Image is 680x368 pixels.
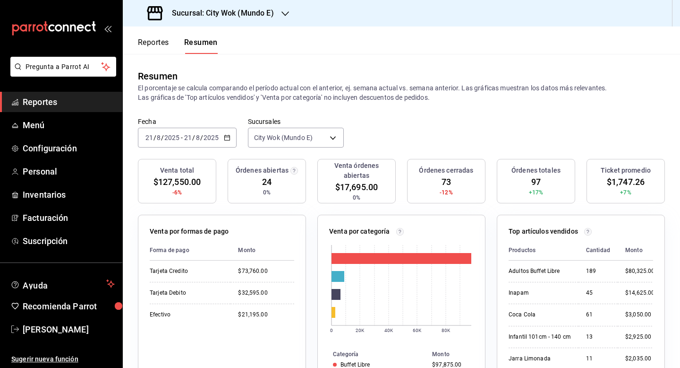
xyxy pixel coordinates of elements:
[356,328,365,333] text: 20K
[335,181,378,193] span: $17,695.00
[153,134,156,141] span: /
[23,119,115,131] span: Menú
[625,355,654,363] div: $2,035.00
[618,240,654,261] th: Monto
[509,333,571,341] div: Infantil 101cm - 140 cm
[11,354,115,364] span: Sugerir nueva función
[7,69,116,79] a: Pregunta a Parrot AI
[172,188,182,197] span: -6%
[625,267,654,275] div: $80,325.00
[10,57,116,77] button: Pregunta a Parrot AI
[150,240,230,261] th: Forma de pago
[156,134,161,141] input: --
[329,227,390,237] p: Venta por categoría
[607,175,645,188] span: $1,747.26
[509,240,578,261] th: Productos
[254,133,313,142] span: City Wok (Mundo E)
[353,193,360,202] span: 0%
[442,175,451,188] span: 73
[23,278,102,289] span: Ayuda
[23,165,115,178] span: Personal
[432,361,470,368] div: $97,875.00
[578,240,618,261] th: Cantidad
[150,227,229,237] p: Venta por formas de pago
[184,38,218,54] button: Resumen
[440,188,453,197] span: -12%
[23,323,115,336] span: [PERSON_NAME]
[340,361,370,368] div: Buffet Libre
[262,175,272,188] span: 24
[145,134,153,141] input: --
[318,349,428,359] th: Categoría
[263,188,271,197] span: 0%
[238,311,294,319] div: $21,195.00
[138,69,178,83] div: Resumen
[23,300,115,313] span: Recomienda Parrot
[509,227,578,237] p: Top artículos vendidos
[586,311,610,319] div: 61
[138,38,218,54] div: navigation tabs
[419,166,473,175] h3: Órdenes cerradas
[150,311,223,319] div: Efectivo
[164,134,180,141] input: ----
[586,267,610,275] div: 189
[586,333,610,341] div: 13
[195,134,200,141] input: --
[203,134,219,141] input: ----
[25,62,102,72] span: Pregunta a Parrot AI
[138,38,169,54] button: Reportes
[586,289,610,297] div: 45
[509,289,571,297] div: Inapam
[192,134,195,141] span: /
[184,134,192,141] input: --
[413,328,422,333] text: 60K
[322,161,391,181] h3: Venta órdenes abiertas
[104,25,111,32] button: open_drawer_menu
[248,118,344,125] label: Sucursales
[164,8,274,19] h3: Sucursal: City Wok (Mundo E)
[236,166,289,175] h3: Órdenes abiertas
[509,355,571,363] div: Jarra Limonada
[509,311,571,319] div: Coca Cola
[511,166,561,175] h3: Órdenes totales
[153,175,201,188] span: $127,550.00
[428,349,485,359] th: Monto
[23,211,115,224] span: Facturación
[384,328,393,333] text: 40K
[150,289,223,297] div: Tarjeta Debito
[160,166,194,175] h3: Venta total
[23,188,115,201] span: Inventarios
[625,333,654,341] div: $2,925.00
[529,188,544,197] span: +17%
[23,96,115,108] span: Reportes
[531,175,541,188] span: 97
[23,235,115,247] span: Suscripción
[200,134,203,141] span: /
[150,267,223,275] div: Tarjeta Credito
[138,118,237,125] label: Fecha
[161,134,164,141] span: /
[586,355,610,363] div: 11
[620,188,631,197] span: +7%
[238,267,294,275] div: $73,760.00
[238,289,294,297] div: $32,595.00
[625,311,654,319] div: $3,050.00
[138,83,665,102] p: El porcentaje se calcula comparando el período actual con el anterior, ej. semana actual vs. sema...
[601,166,651,175] h3: Ticket promedio
[181,134,183,141] span: -
[442,328,450,333] text: 80K
[23,142,115,155] span: Configuración
[230,240,294,261] th: Monto
[625,289,654,297] div: $14,625.00
[509,267,571,275] div: Adultos Buffet Libre
[330,328,333,333] text: 0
